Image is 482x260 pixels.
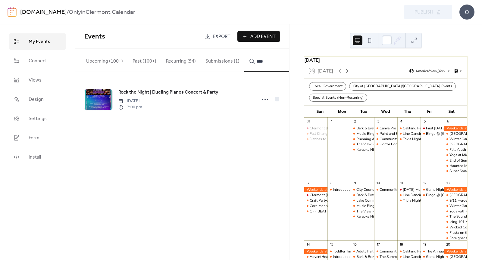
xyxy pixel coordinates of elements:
[356,209,400,214] div: The View Run & Walk Club
[426,249,479,254] div: The Annual Pumpkin Ponderosa
[403,254,461,259] div: Line Dancing @ Showcase of Citrus
[397,137,421,142] div: Trivia Night
[356,214,379,219] div: Karaoke Night
[333,254,369,259] div: Introduction to Improv
[444,254,467,259] div: Clermont Park Run
[237,31,280,42] button: Add Event
[250,33,276,40] span: Add Event
[310,193,367,198] div: Clermont [PERSON_NAME] Market
[351,126,374,131] div: Bark & Brews
[444,225,467,230] div: Wicked Cookie Decorating Class
[310,254,425,259] div: AdventHealth Cool [PERSON_NAME] Mornings Triathlon-Duathlon-5k
[444,158,467,163] div: End of Summer Luau
[29,96,44,103] span: Design
[421,193,444,198] div: Bingo @ The Cove Bar
[200,31,235,42] a: Export
[444,198,467,203] div: 9/11 Heroes 5K Ruck
[310,209,339,214] div: OFF BEAT BINGO
[329,181,334,185] div: 8
[376,242,380,247] div: 17
[397,131,421,136] div: Line Dancing @ Showcase of Citrus
[304,137,327,142] div: Ditches to Riches
[349,82,456,91] div: City of [GEOGRAPHIC_DATA]/[GEOGRAPHIC_DATA] Events
[20,7,67,18] a: [DOMAIN_NAME]
[118,98,142,104] span: [DATE]
[351,142,374,147] div: The View Run & Walk Club
[304,203,327,209] div: Corn Moon Full Moon Paddle
[376,119,380,124] div: 3
[399,242,404,247] div: 18
[81,49,128,71] button: Upcoming (100+)
[9,33,66,50] a: My Events
[446,242,450,247] div: 20
[306,242,311,247] div: 14
[304,187,327,192] div: Weekends at the Winery
[9,72,66,88] a: Views
[415,69,445,73] span: America/New_York
[426,254,466,259] div: Game Night at the Tower
[403,249,442,254] div: Oakland Farmers Market
[351,203,374,209] div: Music Bingo
[29,57,47,65] span: Connect
[9,110,66,127] a: Settings
[380,131,469,136] div: Paint and Sip and Doodle: Floral Watercolor Workshop
[376,181,380,185] div: 10
[444,236,467,241] div: Foreigner and Journey Tribute
[351,137,374,142] div: Planning & Zoning Commission
[353,181,357,185] div: 9
[351,147,374,152] div: Karaoke Night
[426,131,478,136] div: Bingo @ [GEOGRAPHIC_DATA]
[333,187,369,192] div: Introduction to Improv
[397,193,421,198] div: Line Dancing @ Showcase of Citrus
[444,230,467,235] div: Fiesta on the Lake
[444,219,467,224] div: Icing 101 Master class
[128,49,161,71] button: Past (100+)
[304,57,467,64] div: [DATE]
[403,198,421,203] div: Trivia Night
[304,209,327,214] div: OFF BEAT BINGO
[351,254,374,259] div: Bark & Brews
[67,7,69,18] b: /
[353,119,357,124] div: 2
[304,126,327,131] div: Clermont Farmer's Market
[444,249,467,254] div: Weekends at the Winery
[118,89,218,96] span: Rock the Night | Dueling Pianos Concert & Party
[446,181,450,185] div: 13
[459,5,474,20] div: O
[356,203,377,209] div: Music Bingo
[380,254,462,259] div: The Summer I Turned Pretty Watch Party @ Mullets
[356,131,377,136] div: Music Bingo
[351,209,374,214] div: The View Run & Walk Club
[380,142,408,147] div: Horror Book Club
[9,149,66,165] a: Install
[310,198,364,203] div: Craft Party: Framed Sea Glass Art
[356,254,378,259] div: Bark & Brews
[421,126,444,131] div: First Friday Food Trucks
[304,249,327,254] div: Weekends at the Winery
[397,249,421,254] div: Oakland Farmers Market
[374,126,397,131] div: Canva Pro for Beginners
[8,7,17,17] img: logo
[440,106,462,118] div: Sat
[403,126,442,131] div: Oakland Farmers Market
[356,137,408,142] div: Planning & Zoning Commission
[356,126,378,131] div: Bark & Brews
[309,82,346,91] div: Local Government
[421,187,444,192] div: Game Night at the Tower
[444,131,467,136] div: Clermont Park Run
[29,38,50,45] span: My Events
[444,126,467,131] div: Weekends at the Winery
[380,249,423,254] div: Community Running Event
[356,187,390,192] div: City Council Meeting
[444,214,467,219] div: The Sound of Music at Epic Theaters
[444,209,467,214] div: Yoga with Cats
[380,137,423,142] div: Community Running Event
[327,254,351,259] div: Introduction to Improv
[29,115,47,122] span: Settings
[304,198,327,203] div: Craft Party: Framed Sea Glass Art
[310,131,338,136] div: Fall Change Over
[29,154,41,161] span: Install
[374,187,397,192] div: Community Running Event
[329,119,334,124] div: 1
